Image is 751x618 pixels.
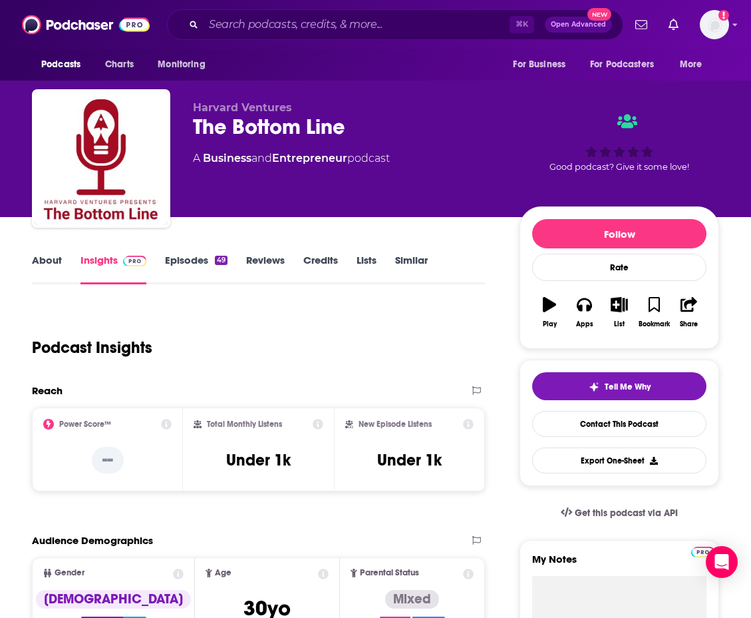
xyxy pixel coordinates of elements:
a: Reviews [246,254,285,284]
h2: Reach [32,384,63,397]
span: Parental Status [360,569,419,577]
span: and [251,152,272,164]
span: Age [215,569,231,577]
span: For Podcasters [590,55,654,74]
button: open menu [671,52,719,77]
span: For Business [513,55,565,74]
a: Show notifications dropdown [663,13,684,36]
h2: Audience Demographics [32,534,153,547]
button: Bookmark [637,288,671,336]
h2: New Episode Listens [359,420,432,429]
h2: Power Score™ [59,420,111,429]
div: List [614,320,625,328]
a: Lists [357,254,376,284]
a: Get this podcast via API [550,497,688,529]
span: Good podcast? Give it some love! [549,162,689,172]
span: ⌘ K [510,16,534,33]
button: List [602,288,637,336]
span: Harvard Ventures [193,101,292,114]
a: About [32,254,62,284]
span: Logged in as Isabellaoidem [700,10,729,39]
button: Apps [567,288,601,336]
div: A podcast [193,151,390,166]
div: Rate [532,254,706,281]
h3: Under 1k [377,450,442,470]
a: Contact This Podcast [532,411,706,437]
span: Tell Me Why [605,382,651,392]
span: Get this podcast via API [575,507,678,519]
button: Show profile menu [700,10,729,39]
img: User Profile [700,10,729,39]
h3: Under 1k [226,450,291,470]
label: My Notes [532,553,706,576]
button: open menu [581,52,673,77]
button: open menu [32,52,98,77]
h1: Podcast Insights [32,338,152,358]
input: Search podcasts, credits, & more... [204,14,510,35]
button: Open AdvancedNew [545,17,612,33]
img: tell me why sparkle [589,382,599,392]
div: Mixed [385,590,439,609]
a: Similar [395,254,428,284]
img: Podchaser Pro [123,256,146,266]
div: Play [543,320,557,328]
span: Monitoring [158,55,205,74]
a: Pro website [691,545,714,557]
button: tell me why sparkleTell Me Why [532,372,706,400]
img: Podchaser Pro [691,547,714,557]
a: Episodes49 [165,254,227,284]
button: open menu [504,52,582,77]
svg: Add a profile image [718,10,729,21]
span: Charts [105,55,134,74]
div: 49 [215,256,227,265]
div: Apps [576,320,593,328]
button: Play [532,288,567,336]
div: Good podcast? Give it some love! [520,101,719,184]
span: Podcasts [41,55,80,74]
img: The Bottom Line [35,92,168,225]
a: Show notifications dropdown [630,13,653,36]
a: Charts [96,52,142,77]
div: [DEMOGRAPHIC_DATA] [36,590,191,609]
span: Gender [55,569,84,577]
h2: Total Monthly Listens [207,420,282,429]
span: More [680,55,702,74]
a: Credits [303,254,338,284]
span: Open Advanced [551,21,606,28]
a: Entrepreneur [272,152,347,164]
a: Business [203,152,251,164]
div: Search podcasts, credits, & more... [167,9,623,40]
div: Open Intercom Messenger [706,546,738,578]
a: InsightsPodchaser Pro [80,254,146,284]
span: New [587,8,611,21]
button: Export One-Sheet [532,448,706,473]
button: Follow [532,219,706,248]
button: Share [672,288,706,336]
div: Share [680,320,698,328]
p: -- [92,447,124,473]
div: Bookmark [639,320,670,328]
img: Podchaser - Follow, Share and Rate Podcasts [22,12,150,37]
button: open menu [148,52,222,77]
